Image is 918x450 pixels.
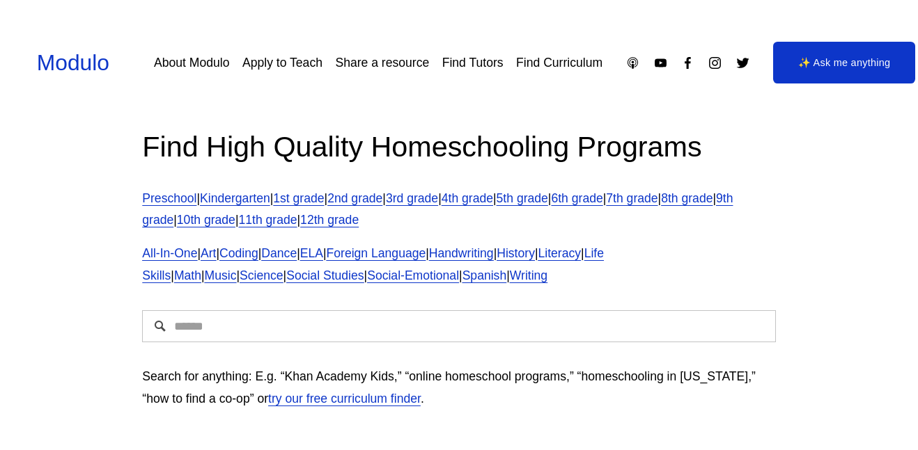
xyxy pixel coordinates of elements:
a: 5th grade [497,191,548,205]
a: 1st grade [273,191,324,205]
a: Share a resource [335,51,429,75]
a: Music [205,268,237,282]
a: 6th grade [551,191,602,205]
a: ✨ Ask me anything [773,42,916,83]
a: Preschool [142,191,196,205]
a: Coding [219,246,258,260]
a: 8th grade [661,191,713,205]
a: Instagram [708,56,722,70]
a: 4th grade [442,191,493,205]
p: Search for anything: E.g. “Khan Academy Kids,” “online homeschool programs,” “homeschooling in [U... [142,366,775,410]
a: try our free curriculum finder [268,392,421,405]
a: ELA [300,246,323,260]
a: Social-Emotional [367,268,459,282]
h2: Find High Quality Homeschooling Programs [142,128,775,166]
a: Kindergarten [200,191,270,205]
a: Writing [510,268,547,282]
p: | | | | | | | | | | | | | [142,188,775,232]
a: Apple Podcasts [625,56,640,70]
a: Foreign Language [327,246,426,260]
a: 11th grade [238,213,297,227]
a: Art [201,246,216,260]
a: Find Curriculum [516,51,602,75]
a: YouTube [653,56,668,70]
a: Twitter [736,56,750,70]
a: 2nd grade [327,191,382,205]
a: History [497,246,535,260]
a: Apply to Teach [242,51,322,75]
a: 12th grade [300,213,359,227]
a: Handwriting [429,246,494,260]
a: 7th grade [606,191,658,205]
a: Science [240,268,283,282]
a: Life Skills [142,246,604,282]
a: All-In-One [142,246,197,260]
input: Search [142,310,775,342]
a: 3rd grade [386,191,438,205]
a: 10th grade [177,213,235,227]
a: Social Studies [286,268,364,282]
a: Literacy [538,246,582,260]
a: Math [174,268,201,282]
a: Dance [261,246,297,260]
a: Facebook [680,56,695,70]
a: Spanish [462,268,507,282]
a: Modulo [37,50,109,75]
p: | | | | | | | | | | | | | | | | [142,243,775,287]
a: About Modulo [154,51,229,75]
a: Find Tutors [442,51,504,75]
